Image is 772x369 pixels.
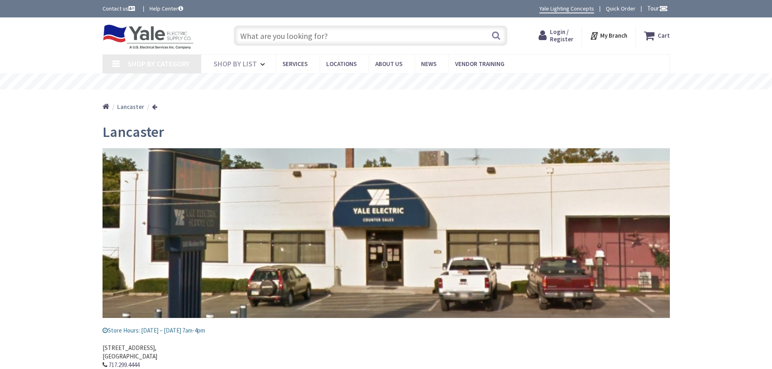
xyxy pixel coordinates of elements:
[117,103,144,111] strong: Lancaster
[644,28,670,43] a: Cart
[375,60,402,68] span: About Us
[647,4,668,12] span: Tour
[103,24,194,49] img: Yale Electric Supply Co.
[103,148,670,318] img: lancaster_1.jpg
[658,28,670,43] strong: Cart
[109,360,139,369] a: 717.299.4444
[103,123,164,141] span: Lancaster
[539,28,573,43] a: Login / Register
[539,4,594,13] a: Yale Lighting Concepts
[150,4,183,13] a: Help Center
[128,59,190,68] span: Shop By Category
[282,60,308,68] span: Services
[421,60,436,68] span: News
[103,4,137,13] a: Contact us
[326,60,357,68] span: Locations
[606,4,635,13] a: Quick Order
[600,32,627,39] strong: My Branch
[103,326,205,334] span: Store Hours: [DATE] – [DATE] 7am-4pm
[214,59,257,68] span: Shop By List
[234,26,507,46] input: What are you looking for?
[455,60,505,68] span: Vendor Training
[590,28,627,43] div: My Branch
[550,28,573,43] span: Login / Register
